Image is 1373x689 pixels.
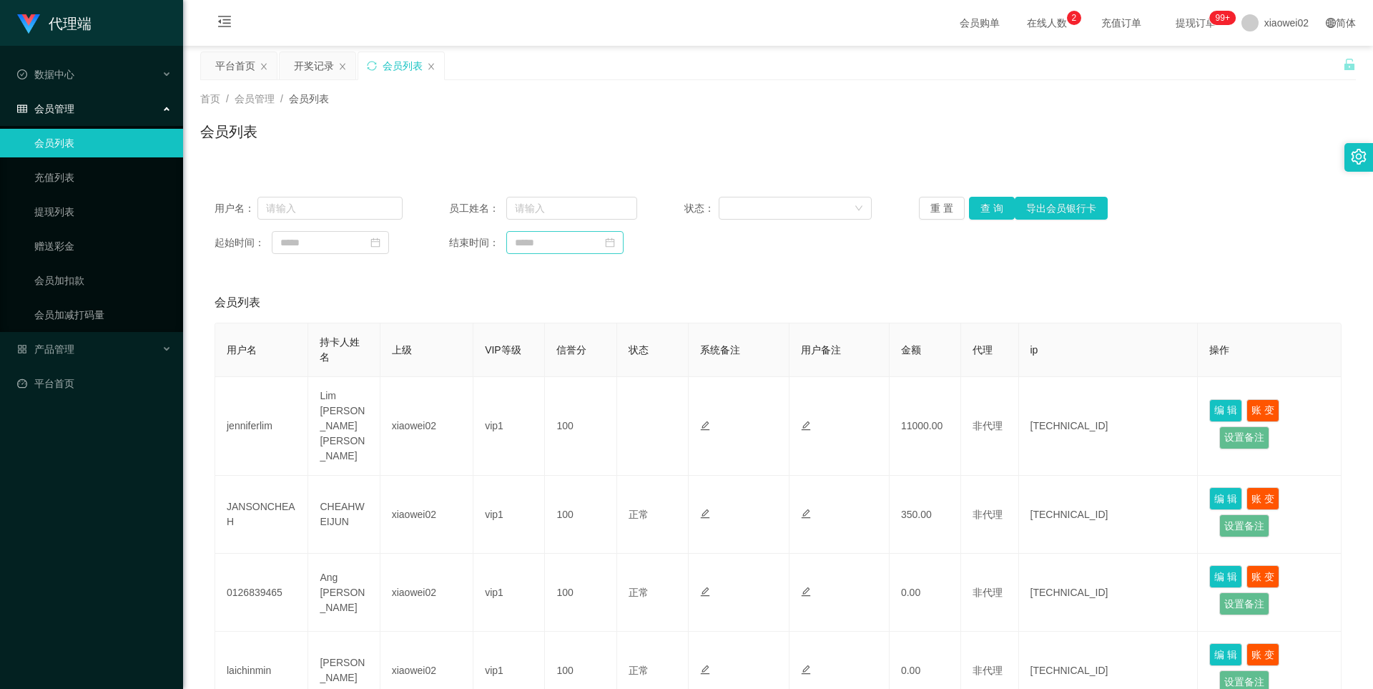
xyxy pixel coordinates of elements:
[1209,399,1242,422] button: 编 辑
[449,201,506,216] span: 员工姓名：
[367,61,377,71] i: 图标: sync
[700,344,740,356] span: 系统备注
[801,509,811,519] i: 图标: edit
[49,1,92,47] h1: 代理端
[392,344,412,356] span: 上级
[629,344,649,356] span: 状态
[289,93,329,104] span: 会员列表
[226,93,229,104] span: /
[1219,592,1269,615] button: 设置备注
[801,421,811,431] i: 图标: edit
[17,103,74,114] span: 会员管理
[200,121,257,142] h1: 会员列表
[1246,487,1279,510] button: 账 变
[700,587,710,597] i: 图标: edit
[973,665,1003,676] span: 非代理
[320,336,360,363] span: 持卡人姓名
[338,62,347,71] i: 图标: close
[380,377,473,476] td: xiaowei02
[1209,643,1242,666] button: 编 辑
[215,554,308,632] td: 0126839465
[485,344,521,356] span: VIP等级
[1219,514,1269,537] button: 设置备注
[1351,149,1367,165] i: 图标: setting
[215,294,260,311] span: 会员列表
[1246,399,1279,422] button: 账 变
[280,93,283,104] span: /
[427,62,435,71] i: 图标: close
[17,69,74,80] span: 数据中心
[700,509,710,519] i: 图标: edit
[1168,18,1223,28] span: 提现订单
[17,344,27,354] i: 图标: appstore-o
[1343,58,1356,71] i: 图标: unlock
[370,238,380,248] i: 图标: calendar
[257,197,403,220] input: 请输入
[380,554,473,632] td: xiaowei02
[17,343,74,355] span: 产品管理
[919,197,965,220] button: 重 置
[1019,554,1199,632] td: [TECHNICAL_ID]
[260,62,268,71] i: 图标: close
[629,587,649,598] span: 正常
[973,420,1003,431] span: 非代理
[801,344,841,356] span: 用户备注
[34,197,172,226] a: 提现列表
[215,377,308,476] td: jenniferlim
[855,204,863,214] i: 图标: down
[1210,11,1236,25] sup: 1201
[1209,487,1242,510] button: 编 辑
[308,377,380,476] td: Lim [PERSON_NAME] [PERSON_NAME]
[34,163,172,192] a: 充值列表
[1219,426,1269,449] button: 设置备注
[215,52,255,79] div: 平台首页
[473,554,545,632] td: vip1
[890,554,961,632] td: 0.00
[308,554,380,632] td: Ang [PERSON_NAME]
[17,104,27,114] i: 图标: table
[506,197,637,220] input: 请输入
[801,587,811,597] i: 图标: edit
[473,377,545,476] td: vip1
[801,665,811,675] i: 图标: edit
[1020,18,1074,28] span: 在线人数
[1326,18,1336,28] i: 图标: global
[215,201,257,216] span: 用户名：
[1209,344,1229,356] span: 操作
[215,476,308,554] td: JANSONCHEAH
[1094,18,1148,28] span: 充值订单
[449,235,506,250] span: 结束时间：
[17,14,40,34] img: logo.9652507e.png
[684,201,719,216] span: 状态：
[545,554,616,632] td: 100
[1019,476,1199,554] td: [TECHNICAL_ID]
[556,344,586,356] span: 信誉分
[235,93,275,104] span: 会员管理
[1067,11,1081,25] sup: 2
[294,52,334,79] div: 开奖记录
[973,587,1003,598] span: 非代理
[629,509,649,520] span: 正常
[34,300,172,329] a: 会员加减打码量
[969,197,1015,220] button: 查 询
[227,344,257,356] span: 用户名
[17,69,27,79] i: 图标: check-circle-o
[17,17,92,29] a: 代理端
[17,369,172,398] a: 图标: dashboard平台首页
[473,476,545,554] td: vip1
[973,344,993,356] span: 代理
[1019,377,1199,476] td: [TECHNICAL_ID]
[34,232,172,260] a: 赠送彩金
[890,377,961,476] td: 11000.00
[901,344,921,356] span: 金额
[700,665,710,675] i: 图标: edit
[629,665,649,676] span: 正常
[380,476,473,554] td: xiaowei02
[200,93,220,104] span: 首页
[1071,11,1076,25] p: 2
[545,377,616,476] td: 100
[308,476,380,554] td: CHEAHWEIJUN
[1030,344,1038,356] span: ip
[1246,643,1279,666] button: 账 变
[1209,565,1242,588] button: 编 辑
